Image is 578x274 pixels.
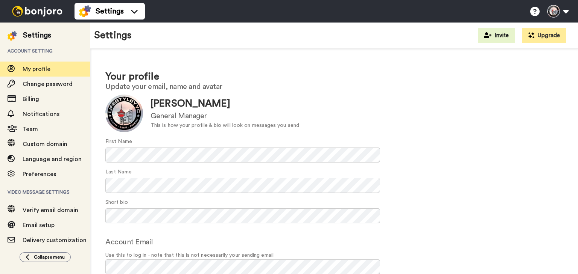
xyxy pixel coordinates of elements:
h1: Settings [94,30,132,41]
h2: Update your email, name and avatar [105,83,563,91]
button: Collapse menu [20,252,71,262]
h1: Your profile [105,71,563,82]
img: bj-logo-header-white.svg [9,6,65,17]
label: Last Name [105,168,132,176]
span: Use this to log in - note that this is not necessarily your sending email [105,251,563,259]
div: [PERSON_NAME] [151,97,299,111]
span: My profile [23,66,50,72]
span: Custom domain [23,141,67,147]
span: Team [23,126,38,132]
button: Upgrade [522,28,566,43]
span: Change password [23,81,73,87]
span: Email setup [23,222,55,228]
label: Short bio [105,199,128,206]
img: settings-colored.svg [79,5,91,17]
div: Settings [23,30,51,41]
label: First Name [105,138,132,146]
span: Collapse menu [34,254,65,260]
span: Verify email domain [23,207,78,213]
span: Preferences [23,171,56,177]
button: Invite [478,28,515,43]
img: settings-colored.svg [8,31,17,41]
span: Language and region [23,156,82,162]
span: Settings [96,6,124,17]
span: Notifications [23,111,59,117]
label: Account Email [105,236,153,248]
div: General Manager [151,111,299,122]
div: This is how your profile & bio will look on messages you send [151,122,299,129]
span: Delivery customization [23,237,87,243]
span: Billing [23,96,39,102]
